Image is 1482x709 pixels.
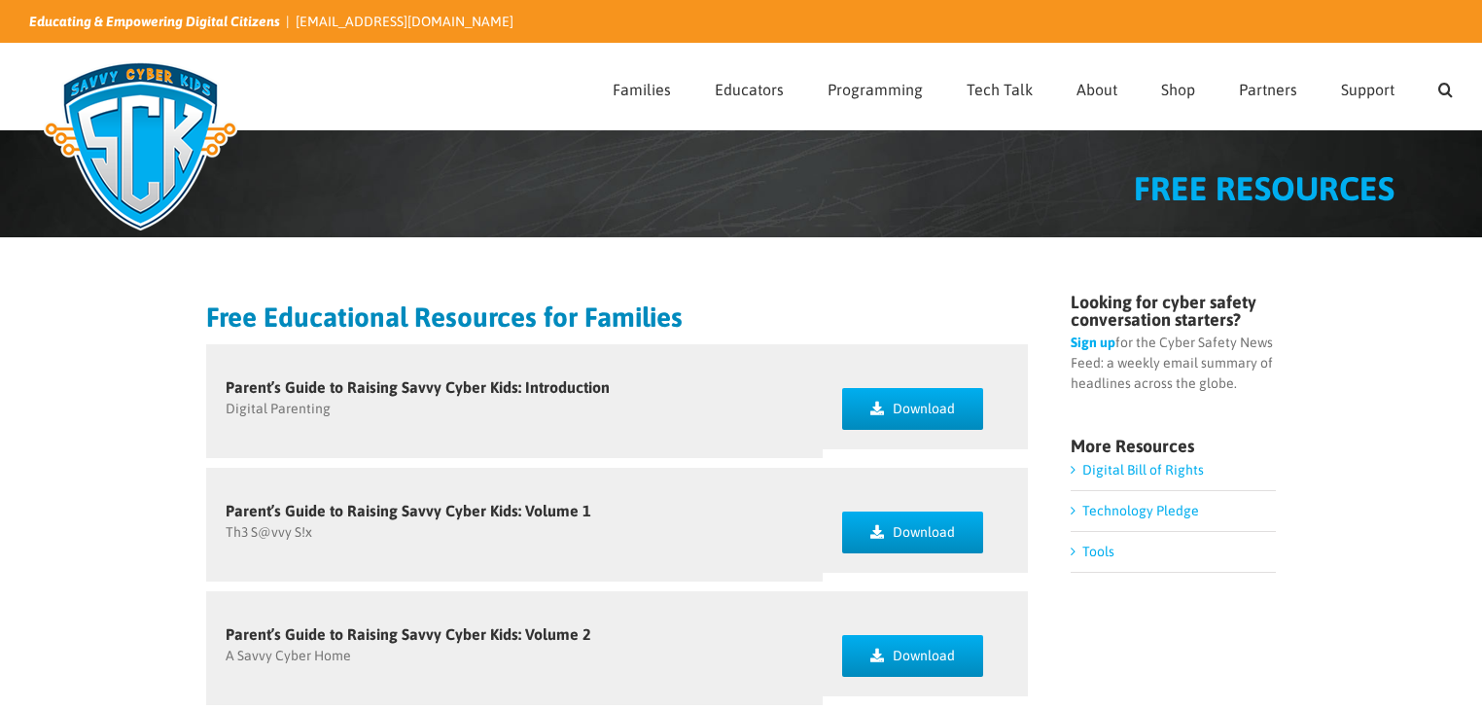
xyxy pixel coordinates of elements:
[842,388,984,430] a: Download
[1239,82,1297,97] span: Partners
[1341,82,1394,97] span: Support
[226,522,803,543] p: Th3 S@vvy S!x
[1438,44,1453,129] a: Search
[1239,44,1297,129] a: Partners
[613,44,671,129] a: Families
[893,524,955,541] span: Download
[828,44,923,129] a: Programming
[1341,44,1394,129] a: Support
[206,303,1028,331] h2: Free Educational Resources for Families
[1076,44,1117,129] a: About
[613,44,1453,129] nav: Main Menu
[226,379,803,395] h5: Parent’s Guide to Raising Savvy Cyber Kids: Introduction
[226,503,803,518] h5: Parent’s Guide to Raising Savvy Cyber Kids: Volume 1
[1082,503,1199,518] a: Technology Pledge
[29,14,280,29] i: Educating & Empowering Digital Citizens
[226,646,803,666] p: A Savvy Cyber Home
[1071,335,1115,350] a: Sign up
[296,14,513,29] a: [EMAIL_ADDRESS][DOMAIN_NAME]
[893,648,955,664] span: Download
[226,626,803,642] h5: Parent’s Guide to Raising Savvy Cyber Kids: Volume 2
[29,49,252,243] img: Savvy Cyber Kids Logo
[715,44,784,129] a: Educators
[1071,438,1276,455] h4: More Resources
[1161,44,1195,129] a: Shop
[613,82,671,97] span: Families
[828,82,923,97] span: Programming
[1082,462,1204,478] a: Digital Bill of Rights
[1071,294,1276,329] h4: Looking for cyber safety conversation starters?
[1134,169,1394,207] span: FREE RESOURCES
[226,399,803,419] p: Digital Parenting
[967,82,1033,97] span: Tech Talk
[1076,82,1117,97] span: About
[1161,82,1195,97] span: Shop
[842,512,984,553] a: Download
[967,44,1033,129] a: Tech Talk
[1071,333,1276,394] p: for the Cyber Safety News Feed: a weekly email summary of headlines across the globe.
[1082,544,1114,559] a: Tools
[842,635,984,677] a: Download
[715,82,784,97] span: Educators
[893,401,955,417] span: Download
